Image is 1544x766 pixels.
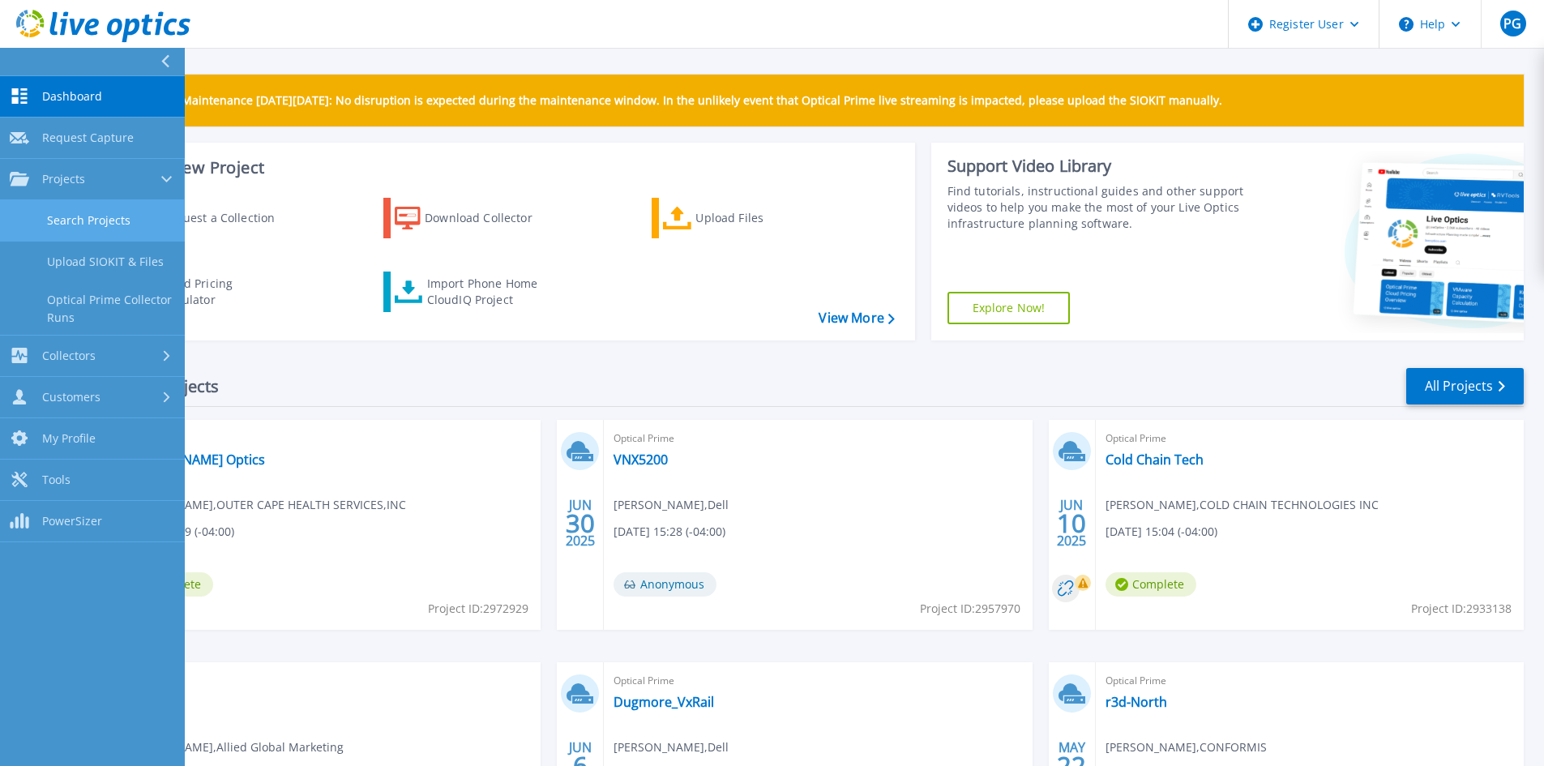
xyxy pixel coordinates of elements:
span: Request Capture [42,131,134,145]
div: Download Collector [425,202,554,234]
a: Download Collector [383,198,564,238]
span: Project ID: 2972929 [428,600,528,618]
span: 30 [566,516,595,530]
span: My Profile [42,431,96,446]
span: Collectors [42,349,96,363]
a: Request a Collection [115,198,296,238]
a: VNX5200 [614,451,668,468]
a: Cold Chain Tech [1106,451,1204,468]
p: Scheduled Maintenance [DATE][DATE]: No disruption is expected during the maintenance window. In t... [121,94,1222,107]
a: [PERSON_NAME] Optics [122,451,265,468]
span: Optical Prime [1106,672,1514,690]
div: Upload Files [695,202,825,234]
div: Find tutorials, instructional guides and other support videos to help you make the most of your L... [947,183,1250,232]
a: Dugmore_VxRail [614,694,714,710]
span: [PERSON_NAME] , CONFORMIS [1106,738,1267,756]
span: [DATE] 15:28 (-04:00) [614,523,725,541]
span: PG [1503,17,1521,30]
span: Optical Prime [1106,430,1514,447]
div: Cloud Pricing Calculator [159,276,289,308]
span: Projects [42,172,85,186]
span: Anonymous [614,572,716,597]
span: Optical Prime [614,672,1022,690]
a: Cloud Pricing Calculator [115,272,296,312]
div: Support Video Library [947,156,1250,177]
a: All Projects [1406,368,1524,404]
span: [PERSON_NAME] , Dell [614,496,729,514]
span: [PERSON_NAME] , COLD CHAIN TECHNOLOGIES INC [1106,496,1379,514]
div: Request a Collection [161,202,291,234]
a: View More [819,310,894,326]
h3: Start a New Project [115,159,894,177]
div: JUN 2025 [565,494,596,553]
a: r3d-North [1106,694,1167,710]
span: Optical Prime [614,430,1022,447]
span: [PERSON_NAME] , Dell [614,738,729,756]
span: Project ID: 2957970 [920,600,1020,618]
span: Dashboard [42,89,102,104]
div: Import Phone Home CloudIQ Project [427,276,554,308]
span: Complete [1106,572,1196,597]
div: JUN 2025 [1056,494,1087,553]
span: Customers [42,390,101,404]
span: Optical Prime [122,672,531,690]
span: [DATE] 15:04 (-04:00) [1106,523,1217,541]
span: Tools [42,473,71,487]
span: [PERSON_NAME] , OUTER CAPE HEALTH SERVICES,INC [122,496,406,514]
span: PowerSizer [42,514,102,528]
span: 10 [1057,516,1086,530]
a: Explore Now! [947,292,1071,324]
a: Upload Files [652,198,832,238]
span: Optical Prime [122,430,531,447]
span: [PERSON_NAME] , Allied Global Marketing [122,738,344,756]
span: Project ID: 2933138 [1411,600,1512,618]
